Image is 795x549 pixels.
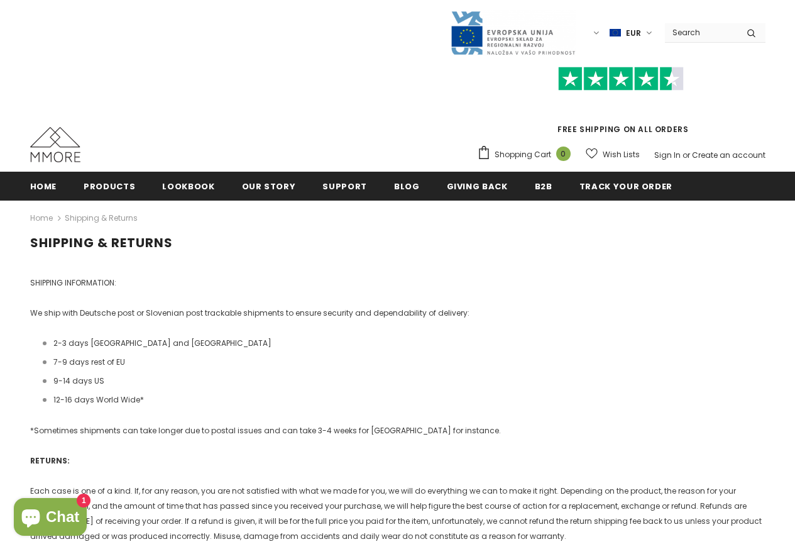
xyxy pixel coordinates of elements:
span: Shopping Cart [495,148,551,161]
a: Home [30,172,57,200]
p: *Sometimes shipments can take longer due to postal issues and can take 3-4 weeks for [GEOGRAPHIC_... [30,423,765,438]
span: Shipping & Returns [65,211,138,226]
img: Trust Pilot Stars [558,67,684,91]
img: Javni Razpis [450,10,576,56]
img: MMORE Cases [30,127,80,162]
a: Create an account [692,150,765,160]
span: support [322,180,367,192]
a: B2B [535,172,552,200]
a: Home [30,211,53,226]
a: Lookbook [162,172,214,200]
span: Home [30,180,57,192]
span: or [683,150,690,160]
a: Giving back [447,172,508,200]
iframe: Customer reviews powered by Trustpilot [477,91,765,123]
inbox-online-store-chat: Shopify online store chat [10,498,90,539]
a: Blog [394,172,420,200]
p: We ship with Deutsche post or Slovenian post trackable shipments to ensure security and dependabi... [30,306,765,321]
a: Javni Razpis [450,27,576,38]
a: Wish Lists [586,143,640,165]
a: Sign In [654,150,681,160]
span: Giving back [447,180,508,192]
span: Lookbook [162,180,214,192]
span: 0 [556,147,571,161]
a: Products [84,172,135,200]
a: support [322,172,367,200]
li: 12-16 days World Wide* [43,392,765,408]
span: Wish Lists [603,148,640,161]
a: Shopping Cart 0 [477,145,577,164]
li: 2-3 days [GEOGRAPHIC_DATA] and [GEOGRAPHIC_DATA] [43,336,765,351]
strong: RETURNS: [30,455,70,466]
li: 7-9 days rest of EU [43,355,765,370]
a: Our Story [242,172,296,200]
span: FREE SHIPPING ON ALL ORDERS [477,72,765,135]
span: EUR [626,27,641,40]
span: Blog [394,180,420,192]
span: Shipping & Returns [30,234,173,252]
input: Search Site [665,23,737,42]
p: Each case is one of a kind. If, for any reason, you are not satisfied with what we made for you, ... [30,484,765,544]
a: Track your order [579,172,672,200]
p: SHIPPING INFORMATION: [30,275,765,291]
span: Track your order [579,180,672,192]
span: Products [84,180,135,192]
span: Our Story [242,180,296,192]
span: B2B [535,180,552,192]
li: 9-14 days US [43,374,765,389]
